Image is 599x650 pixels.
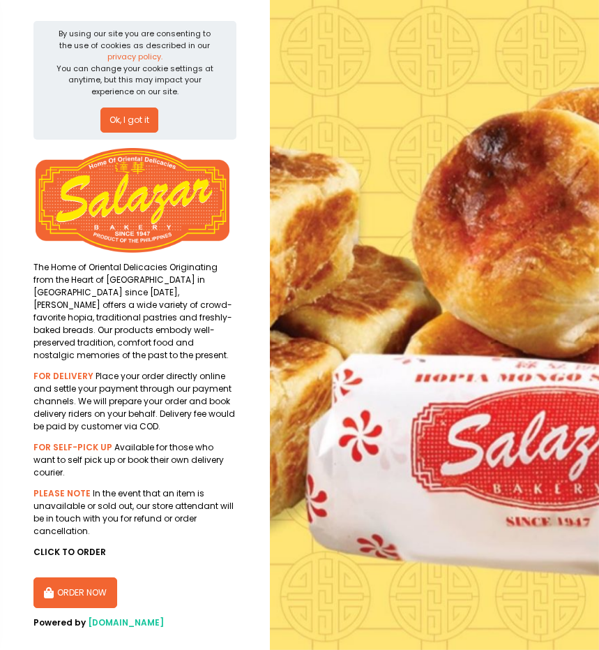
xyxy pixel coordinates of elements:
div: CLICK TO ORDER [33,546,236,559]
b: PLEASE NOTE [33,487,91,499]
div: Powered by [33,616,236,629]
img: Salazar Bakery [36,148,229,253]
div: In the event that an item is unavailable or sold out, our store attendant will be in touch with y... [33,487,236,538]
div: Available for those who want to self pick up or book their own delivery courier. [33,441,236,479]
div: Place your order directly online and settle your payment through our payment channels. We will pr... [33,370,236,433]
a: [DOMAIN_NAME] [88,616,164,628]
div: The Home of Oriental Delicacies Originating from the Heart of [GEOGRAPHIC_DATA] in [GEOGRAPHIC_DA... [33,261,236,362]
b: FOR DELIVERY [33,370,93,382]
b: FOR SELF-PICK UP [33,441,112,453]
a: privacy policy. [107,51,162,62]
button: Ok, I got it [100,108,158,133]
button: ORDER NOW [33,577,117,608]
div: By using our site you are consenting to the use of cookies as described in our You can change you... [55,28,215,97]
